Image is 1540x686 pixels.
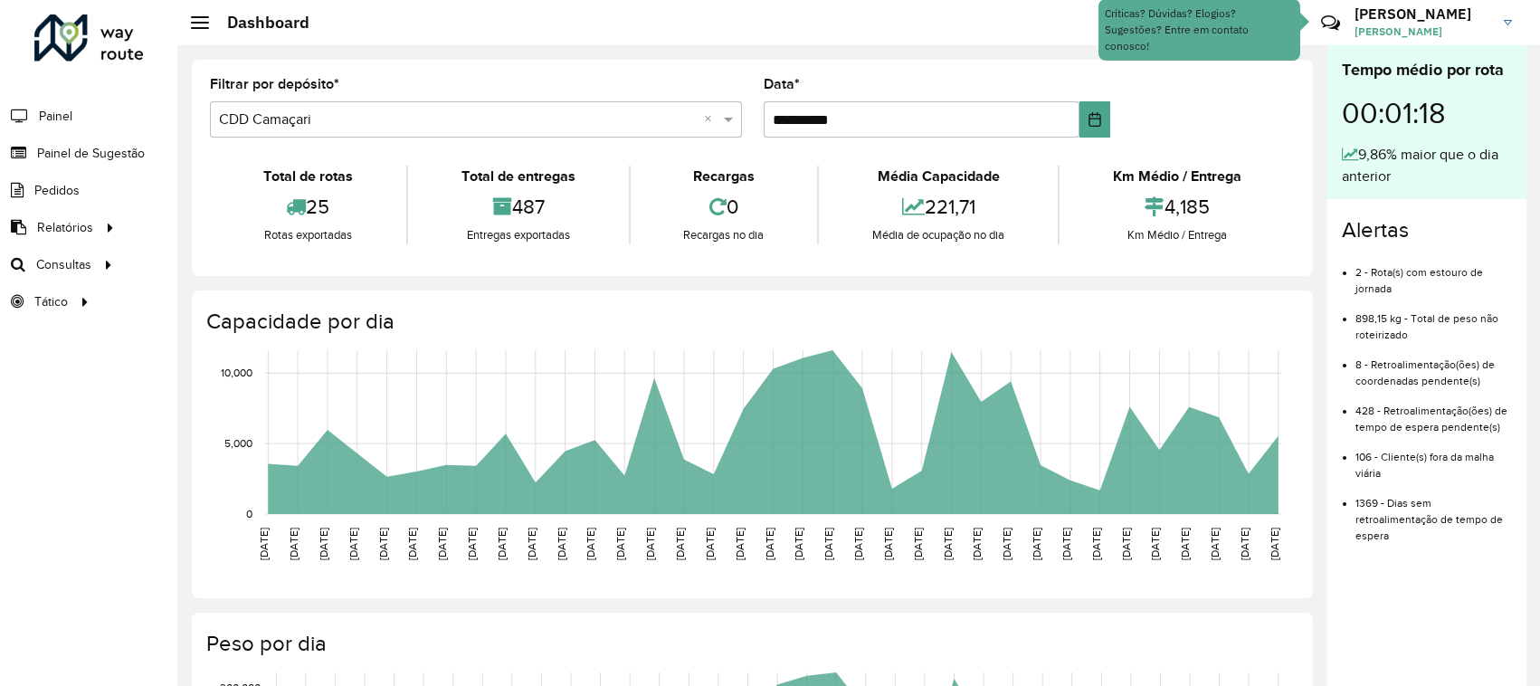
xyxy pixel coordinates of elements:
[644,528,656,560] text: [DATE]
[436,528,448,560] text: [DATE]
[1269,528,1280,560] text: [DATE]
[209,13,309,33] h2: Dashboard
[942,528,954,560] text: [DATE]
[214,166,402,187] div: Total de rotas
[882,528,894,560] text: [DATE]
[1355,435,1512,481] li: 106 - Cliente(s) fora da malha viária
[1179,528,1191,560] text: [DATE]
[1342,144,1512,187] div: 9,86% maior que o dia anterior
[823,187,1053,226] div: 221,71
[1001,528,1012,560] text: [DATE]
[1342,217,1512,243] h4: Alertas
[1355,5,1490,23] h3: [PERSON_NAME]
[318,528,329,560] text: [DATE]
[764,73,800,95] label: Data
[406,528,418,560] text: [DATE]
[214,226,402,244] div: Rotas exportadas
[221,367,252,378] text: 10,000
[822,528,834,560] text: [DATE]
[206,309,1295,335] h4: Capacidade por dia
[466,528,478,560] text: [DATE]
[823,226,1053,244] div: Média de ocupação no dia
[635,226,813,244] div: Recargas no dia
[1355,481,1512,544] li: 1369 - Dias sem retroalimentação de tempo de espera
[556,528,567,560] text: [DATE]
[288,528,299,560] text: [DATE]
[635,166,813,187] div: Recargas
[1149,528,1161,560] text: [DATE]
[1064,166,1290,187] div: Km Médio / Entrega
[36,255,91,274] span: Consultas
[413,166,624,187] div: Total de entregas
[526,528,537,560] text: [DATE]
[635,187,813,226] div: 0
[1355,297,1512,343] li: 898,15 kg - Total de peso não roteirizado
[912,528,924,560] text: [DATE]
[734,528,746,560] text: [DATE]
[1064,226,1290,244] div: Km Médio / Entrega
[210,73,339,95] label: Filtrar por depósito
[34,292,68,311] span: Tático
[1355,251,1512,297] li: 2 - Rota(s) com estouro de jornada
[764,528,775,560] text: [DATE]
[1355,24,1490,40] span: [PERSON_NAME]
[34,181,80,200] span: Pedidos
[1120,528,1132,560] text: [DATE]
[1311,4,1350,43] a: Contato Rápido
[1031,528,1042,560] text: [DATE]
[246,508,252,519] text: 0
[793,528,804,560] text: [DATE]
[1209,528,1221,560] text: [DATE]
[704,528,716,560] text: [DATE]
[852,528,864,560] text: [DATE]
[1355,389,1512,435] li: 428 - Retroalimentação(ões) de tempo de espera pendente(s)
[413,187,624,226] div: 487
[37,144,145,163] span: Painel de Sugestão
[971,528,983,560] text: [DATE]
[1064,187,1290,226] div: 4,185
[1342,58,1512,82] div: Tempo médio por rota
[214,187,402,226] div: 25
[206,631,1295,657] h4: Peso por dia
[496,528,508,560] text: [DATE]
[37,218,93,237] span: Relatórios
[377,528,389,560] text: [DATE]
[224,437,252,449] text: 5,000
[258,528,270,560] text: [DATE]
[347,528,359,560] text: [DATE]
[1239,528,1250,560] text: [DATE]
[1342,82,1512,144] div: 00:01:18
[585,528,596,560] text: [DATE]
[1079,101,1110,138] button: Choose Date
[1090,528,1102,560] text: [DATE]
[1060,528,1072,560] text: [DATE]
[1355,343,1512,389] li: 8 - Retroalimentação(ões) de coordenadas pendente(s)
[413,226,624,244] div: Entregas exportadas
[674,528,686,560] text: [DATE]
[823,166,1053,187] div: Média Capacidade
[1105,5,1294,54] div: Críticas? Dúvidas? Elogios? Sugestões? Entre em contato conosco!
[704,109,719,130] span: Clear all
[614,528,626,560] text: [DATE]
[39,107,72,126] span: Painel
